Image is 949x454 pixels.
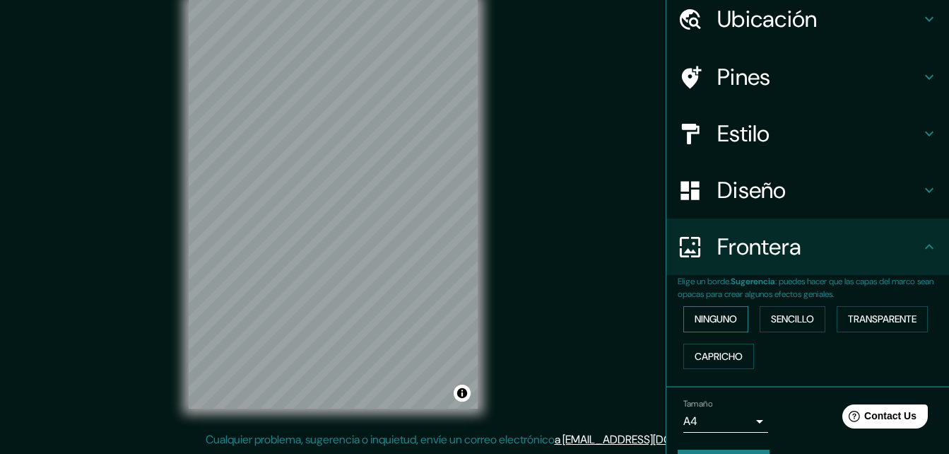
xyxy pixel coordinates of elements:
[771,310,814,328] font: Sencillo
[555,432,737,447] a: a [EMAIL_ADDRESS][DOMAIN_NAME]
[695,348,743,366] font: Capricho
[454,385,471,402] button: Alternar atribución
[683,410,768,433] div: A4
[717,63,921,91] h4: Pines
[837,306,928,332] button: Transparente
[823,399,933,438] iframe: Help widget launcher
[760,306,825,332] button: Sencillo
[206,431,739,448] p: Cualquier problema, sugerencia o inquietud, envíe un correo electrónico .
[666,162,949,219] div: Diseño
[717,120,921,148] h4: Estilo
[683,344,754,370] button: Capricho
[717,176,921,204] h4: Diseño
[666,219,949,275] div: Frontera
[717,233,921,261] h4: Frontera
[666,49,949,105] div: Pines
[695,310,737,328] font: Ninguno
[678,275,949,301] p: Elige un borde. : puedes hacer que las capas del marco sean opacas para crear algunos efectos gen...
[848,310,916,328] font: Transparente
[717,5,921,33] h4: Ubicación
[666,105,949,162] div: Estilo
[683,306,748,332] button: Ninguno
[683,398,712,410] label: Tamaño
[731,276,775,287] b: Sugerencia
